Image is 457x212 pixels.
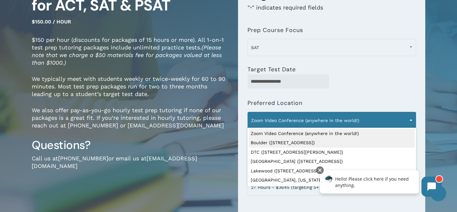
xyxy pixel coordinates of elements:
li: Boulder ([STREET_ADDRESS]) [249,138,415,148]
p: " " indicates required fields [248,4,416,21]
label: Prep Course Focus [248,27,303,33]
h3: Questions? [32,138,228,152]
p: We typically meet with students weekly or twice-weekly for 60 to 90 minutes. Most test prep packa... [32,75,228,106]
li: Zoom Video Conference (anywhere in the world!) [249,129,415,138]
label: Preferred Location [248,100,302,106]
span: Zoom Video Conference (anywhere in the world!) [248,114,416,127]
li: [GEOGRAPHIC_DATA] ([STREET_ADDRESS]) [249,157,415,166]
li: DTC ([STREET_ADDRESS][PERSON_NAME]) [249,148,415,157]
p: $150 per hour (discounts for packages of 15 hours or more). All 1-on-1 test prep tutoring package... [32,36,228,75]
em: (Please note that we charge a $50 materials fee for packages valued at less than $1000.) [32,44,222,66]
label: Target Test Date [248,66,296,73]
iframe: Chatbot [313,165,448,203]
span: $150.00 / hour [32,19,71,25]
span: Zoom Video Conference (anywhere in the world!) [248,112,416,129]
p: We also offer pay-as-you-go hourly test prep tutoring if none of our packages is a great fit. If ... [32,106,228,138]
span: SAT [248,41,416,54]
li: Lakewood ([STREET_ADDRESS]) [249,166,415,176]
a: [PHONE_NUMBER] [58,155,108,162]
p: Call us at or email us at [32,155,228,178]
span: 27 Hours - $3645 (targeting 5+ / 200+ point improvement on ACT / SAT; reg. $4050) [248,179,416,196]
span: SAT [248,39,416,56]
li: [GEOGRAPHIC_DATA], [US_STATE] ([STREET_ADDRESS][US_STATE]) [249,176,415,185]
span: 27 Hours - $3645 (targeting 5+ / 200+ point improvement on ACT / SAT; reg. $4050) [248,181,416,194]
